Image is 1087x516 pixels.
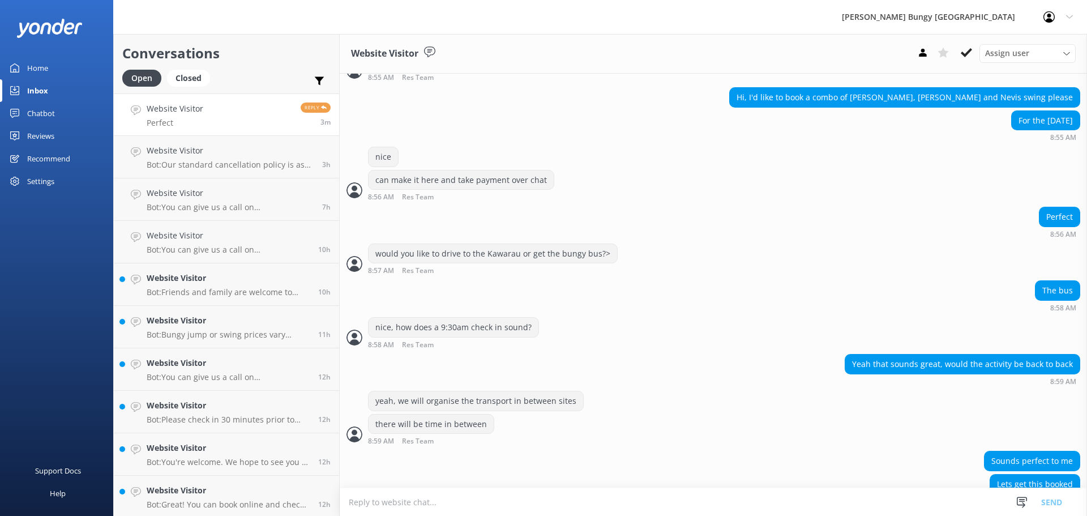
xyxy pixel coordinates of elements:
[114,433,339,476] a: Website VisitorBot:You're welcome. We hope to see you at one of our [PERSON_NAME] locations soon!12h
[27,57,48,79] div: Home
[147,357,310,369] h4: Website Visitor
[368,74,394,82] strong: 8:55 AM
[368,267,394,275] strong: 8:57 AM
[1050,378,1076,385] strong: 8:59 AM
[27,79,48,102] div: Inbox
[147,229,310,242] h4: Website Visitor
[730,88,1080,107] div: Hi, I'd like to book a combo of [PERSON_NAME], [PERSON_NAME] and Nevis swing please
[369,244,617,263] div: would you like to drive to the Kawarau or get the bungy bus?>
[320,117,331,127] span: 08:56am 16-Aug-2025 (UTC +12:00) Pacific/Auckland
[147,272,310,284] h4: Website Visitor
[1050,134,1076,141] strong: 8:55 AM
[114,136,339,178] a: Website VisitorBot:Our standard cancellation policy is as follows: Cancellations more than 48 hou...
[114,178,339,221] a: Website VisitorBot:You can give us a call on [PHONE_NUMBER] or [PHONE_NUMBER] to chat with a crew...
[322,160,331,169] span: 05:53am 16-Aug-2025 (UTC +12:00) Pacific/Auckland
[167,70,210,87] div: Closed
[1039,230,1080,238] div: 08:56am 16-Aug-2025 (UTC +12:00) Pacific/Auckland
[318,415,331,424] span: 08:47pm 15-Aug-2025 (UTC +12:00) Pacific/Auckland
[114,93,339,136] a: Website VisitorPerfectReply3m
[147,202,314,212] p: Bot: You can give us a call on [PHONE_NUMBER] or [PHONE_NUMBER] to chat with a crew member. Our o...
[368,194,394,201] strong: 8:56 AM
[301,103,331,113] span: Reply
[318,330,331,339] span: 09:00pm 15-Aug-2025 (UTC +12:00) Pacific/Auckland
[845,355,1080,374] div: Yeah that sounds great, would the activity be back to back
[1012,111,1080,130] div: For the [DATE]
[402,74,434,82] span: Res Team
[147,500,310,510] p: Bot: Great! You can book online and check availability at [URL][DOMAIN_NAME]. Enjoy your adventure!
[122,42,331,64] h2: Conversations
[1011,133,1080,141] div: 08:55am 16-Aug-2025 (UTC +12:00) Pacific/Auckland
[985,451,1080,471] div: Sounds perfect to me
[369,147,398,167] div: nice
[1050,305,1076,312] strong: 8:58 AM
[402,267,434,275] span: Res Team
[1050,231,1076,238] strong: 8:56 AM
[147,330,310,340] p: Bot: Bungy jump or swing prices vary depending on the location and the type of thrill you choose....
[845,377,1080,385] div: 08:59am 16-Aug-2025 (UTC +12:00) Pacific/Auckland
[369,318,538,337] div: nice, how does a 9:30am check in sound?
[318,372,331,382] span: 08:55pm 15-Aug-2025 (UTC +12:00) Pacific/Auckland
[402,194,434,201] span: Res Team
[147,415,310,425] p: Bot: Please check in 30 minutes prior to your booked bus departure time for the [PERSON_NAME]. Al...
[27,147,70,170] div: Recommend
[985,47,1029,59] span: Assign user
[318,287,331,297] span: 10:18pm 15-Aug-2025 (UTC +12:00) Pacific/Auckland
[147,103,203,115] h4: Website Visitor
[351,46,418,61] h3: Website Visitor
[27,102,55,125] div: Chatbot
[369,415,494,434] div: there will be time in between
[114,263,339,306] a: Website VisitorBot:Friends and family are welcome to watch! Spectator tickets are required for Ne...
[369,170,554,190] div: can make it here and take payment over chat
[27,170,54,193] div: Settings
[318,245,331,254] span: 10:58pm 15-Aug-2025 (UTC +12:00) Pacific/Auckland
[368,340,539,349] div: 08:58am 16-Aug-2025 (UTC +12:00) Pacific/Auckland
[368,342,394,349] strong: 8:58 AM
[122,71,167,84] a: Open
[35,459,81,482] div: Support Docs
[147,160,314,170] p: Bot: Our standard cancellation policy is as follows: Cancellations more than 48 hours in advance ...
[1039,207,1080,227] div: Perfect
[122,70,161,87] div: Open
[318,500,331,509] span: 08:41pm 15-Aug-2025 (UTC +12:00) Pacific/Auckland
[147,372,310,382] p: Bot: You can give us a call on [PHONE_NUMBER] or [PHONE_NUMBER] to chat with a crew member. Our o...
[147,144,314,157] h4: Website Visitor
[147,314,310,327] h4: Website Visitor
[147,442,310,454] h4: Website Visitor
[990,475,1080,494] div: Lets get this booked
[368,437,494,445] div: 08:59am 16-Aug-2025 (UTC +12:00) Pacific/Auckland
[368,73,470,82] div: 08:55am 16-Aug-2025 (UTC +12:00) Pacific/Auckland
[1035,304,1080,312] div: 08:58am 16-Aug-2025 (UTC +12:00) Pacific/Auckland
[402,342,434,349] span: Res Team
[17,19,82,37] img: yonder-white-logo.png
[147,118,203,128] p: Perfect
[147,187,314,199] h4: Website Visitor
[368,266,618,275] div: 08:57am 16-Aug-2025 (UTC +12:00) Pacific/Auckland
[114,391,339,433] a: Website VisitorBot:Please check in 30 minutes prior to your booked bus departure time for the [PE...
[1035,281,1080,300] div: The bus
[369,391,583,411] div: yeah, we will organise the transport in between sites
[50,482,66,505] div: Help
[27,125,54,147] div: Reviews
[147,245,310,255] p: Bot: You can give us a call on [PHONE_NUMBER] or [PHONE_NUMBER] to chat with a crew member. Our o...
[147,484,310,497] h4: Website Visitor
[318,457,331,467] span: 08:41pm 15-Aug-2025 (UTC +12:00) Pacific/Auckland
[167,71,216,84] a: Closed
[368,438,394,445] strong: 8:59 AM
[114,348,339,391] a: Website VisitorBot:You can give us a call on [PHONE_NUMBER] or [PHONE_NUMBER] to chat with a crew...
[114,221,339,263] a: Website VisitorBot:You can give us a call on [PHONE_NUMBER] or [PHONE_NUMBER] to chat with a crew...
[368,193,554,201] div: 08:56am 16-Aug-2025 (UTC +12:00) Pacific/Auckland
[402,438,434,445] span: Res Team
[147,287,310,297] p: Bot: Friends and family are welcome to watch! Spectator tickets are required for Nevis and [GEOGR...
[147,399,310,412] h4: Website Visitor
[322,202,331,212] span: 01:31am 16-Aug-2025 (UTC +12:00) Pacific/Auckland
[114,306,339,348] a: Website VisitorBot:Bungy jump or swing prices vary depending on the location and the type of thri...
[147,457,310,467] p: Bot: You're welcome. We hope to see you at one of our [PERSON_NAME] locations soon!
[979,44,1076,62] div: Assign User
